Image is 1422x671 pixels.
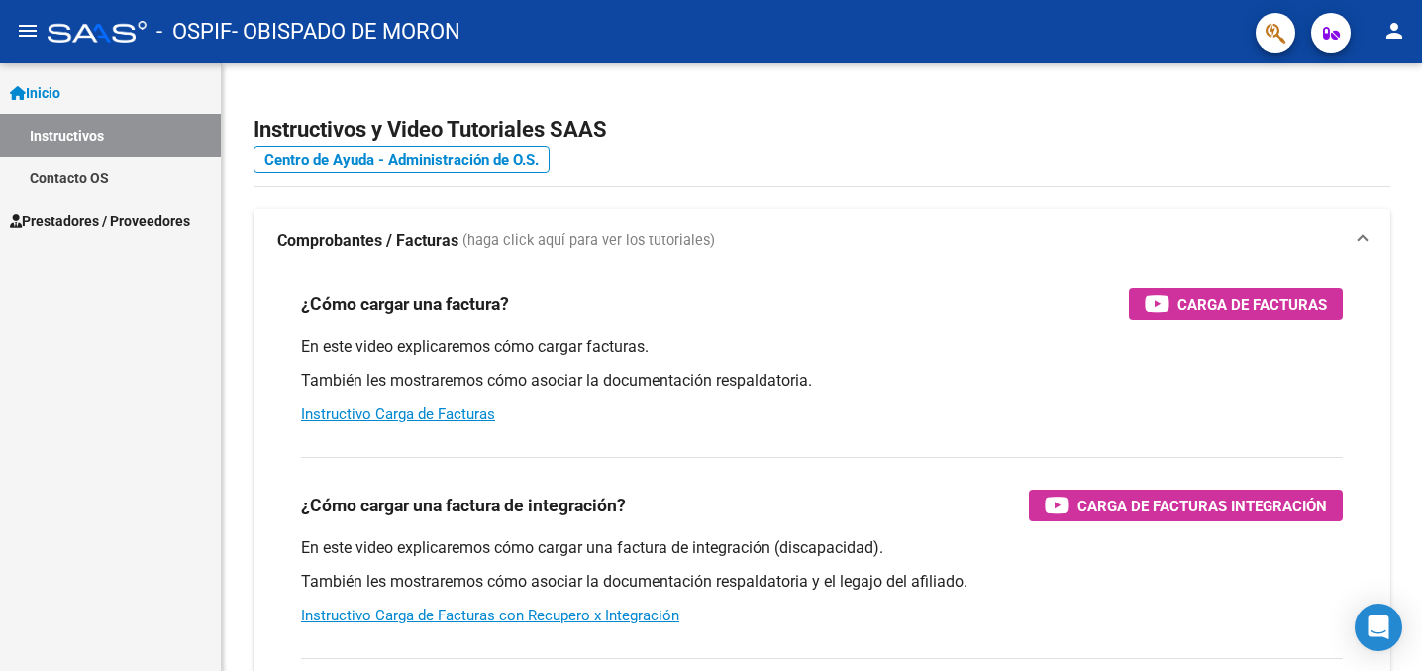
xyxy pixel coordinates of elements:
[462,230,715,252] span: (haga click aquí para ver los tutoriales)
[1077,494,1327,518] span: Carga de Facturas Integración
[301,290,509,318] h3: ¿Cómo cargar una factura?
[1129,288,1343,320] button: Carga de Facturas
[301,370,1343,391] p: También les mostraremos cómo asociar la documentación respaldatoria.
[10,82,60,104] span: Inicio
[10,210,190,232] span: Prestadores / Proveedores
[1029,490,1343,521] button: Carga de Facturas Integración
[254,111,1390,149] h2: Instructivos y Video Tutoriales SAAS
[301,537,1343,559] p: En este video explicaremos cómo cargar una factura de integración (discapacidad).
[301,336,1343,358] p: En este video explicaremos cómo cargar facturas.
[301,571,1343,593] p: También les mostraremos cómo asociar la documentación respaldatoria y el legajo del afiliado.
[254,146,550,173] a: Centro de Ayuda - Administración de O.S.
[1355,604,1402,651] div: Open Intercom Messenger
[1177,292,1327,317] span: Carga de Facturas
[301,405,495,423] a: Instructivo Carga de Facturas
[1382,19,1406,43] mat-icon: person
[232,10,460,54] span: - OBISPADO DE MORON
[156,10,232,54] span: - OSPIF
[277,230,458,252] strong: Comprobantes / Facturas
[301,492,626,519] h3: ¿Cómo cargar una factura de integración?
[254,209,1390,273] mat-expansion-panel-header: Comprobantes / Facturas (haga click aquí para ver los tutoriales)
[16,19,40,43] mat-icon: menu
[301,607,679,624] a: Instructivo Carga de Facturas con Recupero x Integración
